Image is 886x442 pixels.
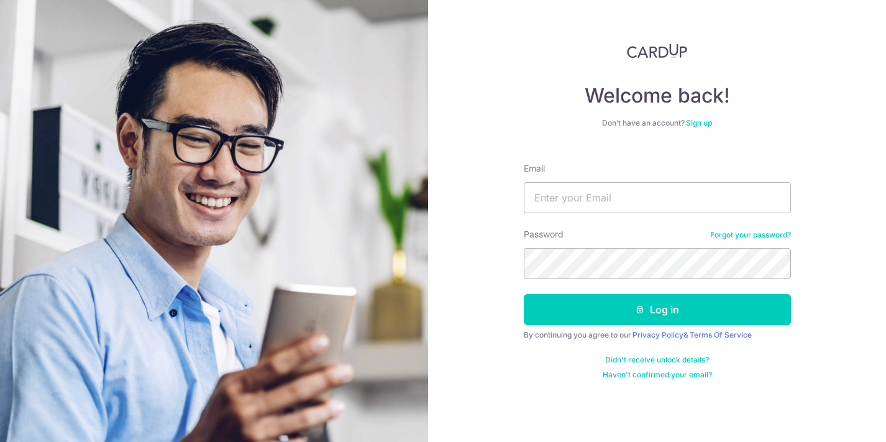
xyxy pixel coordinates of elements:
a: Didn't receive unlock details? [605,355,709,365]
a: Privacy Policy [633,330,683,339]
button: Log in [524,294,791,325]
h4: Welcome back! [524,83,791,108]
label: Password [524,228,564,241]
div: By continuing you agree to our & [524,330,791,340]
a: Terms Of Service [690,330,752,339]
input: Enter your Email [524,182,791,213]
a: Haven't confirmed your email? [603,370,712,380]
a: Forgot your password? [710,230,791,240]
div: Don’t have an account? [524,118,791,128]
img: CardUp Logo [627,44,688,58]
label: Email [524,162,545,175]
a: Sign up [686,118,712,127]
